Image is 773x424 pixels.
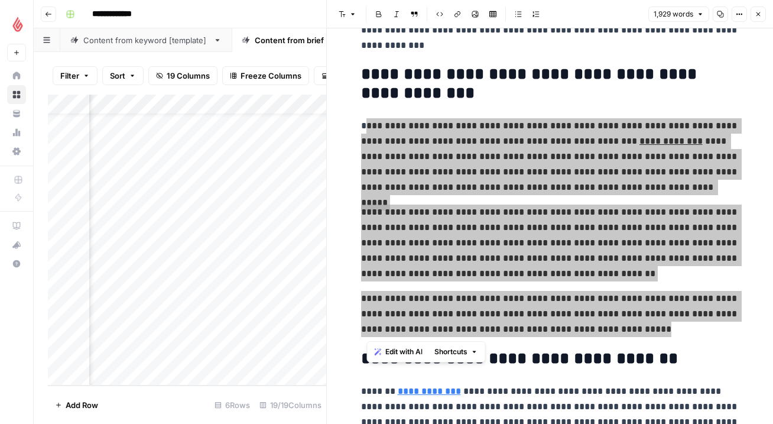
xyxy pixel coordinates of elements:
a: Usage [7,123,26,142]
span: Add Row [66,399,98,411]
span: Freeze Columns [241,70,301,82]
span: Shortcuts [434,347,467,357]
span: Filter [60,70,79,82]
span: 19 Columns [167,70,210,82]
span: Edit with AI [385,347,423,357]
button: 19 Columns [148,66,217,85]
button: Shortcuts [430,344,483,360]
a: Settings [7,142,26,161]
button: What's new? [7,235,26,254]
span: Sort [110,70,125,82]
div: 6 Rows [210,396,255,415]
a: Content from keyword [template] [60,28,232,52]
button: Help + Support [7,254,26,273]
div: Content from brief [template] [255,34,365,46]
div: What's new? [8,236,25,254]
img: Lightspeed Logo [7,14,28,35]
button: 1,929 words [648,7,709,22]
button: Sort [102,66,144,85]
button: Filter [53,66,98,85]
a: Home [7,66,26,85]
a: Your Data [7,104,26,123]
button: Workspace: Lightspeed [7,9,26,39]
button: Add Row [48,396,105,415]
span: 1,929 words [654,9,693,20]
button: Edit with AI [370,344,427,360]
a: AirOps Academy [7,216,26,235]
button: Freeze Columns [222,66,309,85]
div: 19/19 Columns [255,396,326,415]
div: Content from keyword [template] [83,34,209,46]
a: Browse [7,85,26,104]
a: Content from brief [template] [232,28,388,52]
